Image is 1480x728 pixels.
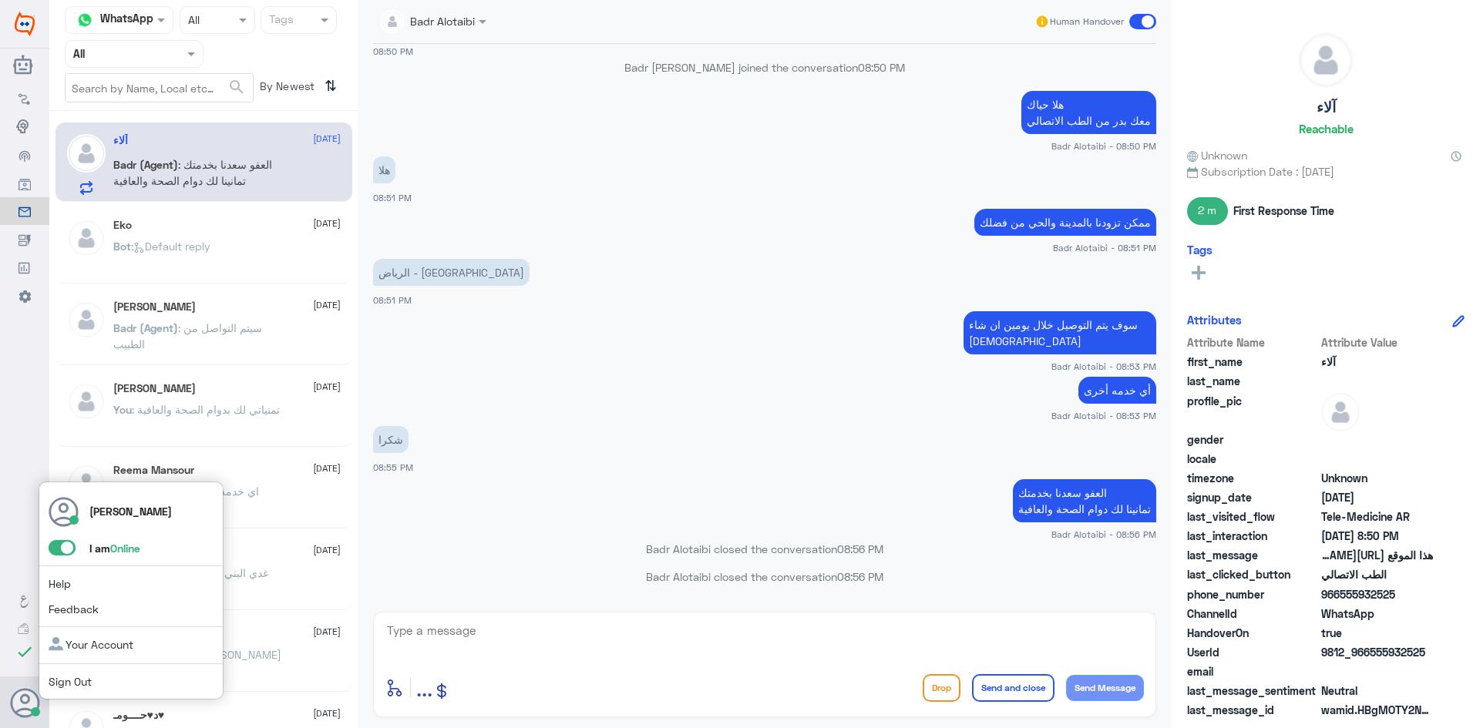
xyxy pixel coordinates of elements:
[416,670,432,705] button: ...
[1187,470,1318,486] span: timezone
[1187,243,1213,257] h6: Tags
[1187,393,1318,428] span: profile_pic
[10,688,39,717] button: Avatar
[67,382,106,421] img: defaultAdmin.png
[373,259,530,286] p: 19/8/2025, 8:51 PM
[373,569,1156,585] p: Badr Alotaibi closed the conversation
[1321,451,1433,467] span: null
[1321,644,1433,660] span: 9812_966555932525
[113,300,196,314] h5: Anas
[1321,508,1433,525] span: Tele-Medicine AR
[1300,34,1352,86] img: defaultAdmin.png
[1187,313,1242,327] h6: Attributes
[49,602,99,616] a: Feedback
[254,73,318,104] span: By Newest
[1187,528,1318,544] span: last_interaction
[416,673,432,701] span: ...
[15,12,35,36] img: Widebot Logo
[1187,625,1318,641] span: HandoverOn
[267,11,294,31] div: Tags
[373,193,412,203] span: 08:51 PM
[1317,99,1336,116] h5: آلاء
[1321,431,1433,448] span: null
[1187,373,1318,389] span: last_name
[858,61,905,74] span: 08:50 PM
[373,156,395,183] p: 19/8/2025, 8:51 PM
[49,675,92,688] a: Sign Out
[1321,334,1433,351] span: Attribute Value
[313,625,341,639] span: [DATE]
[837,542,883,555] span: 08:56 PM
[1051,409,1156,422] span: Badr Alotaibi - 08:53 PM
[1050,15,1124,29] span: Human Handover
[1187,451,1318,467] span: locale
[89,503,172,519] p: [PERSON_NAME]
[313,706,341,720] span: [DATE]
[110,542,140,555] span: Online
[1299,122,1354,136] h6: Reachable
[1187,566,1318,582] span: last_clicked_button
[313,216,341,230] span: [DATE]
[313,380,341,394] span: [DATE]
[373,59,1156,75] p: Badr [PERSON_NAME] joined the conversation
[1187,489,1318,505] span: signup_date
[1187,586,1318,602] span: phone_number
[1321,566,1433,582] span: الطب الاتصالي
[132,403,280,416] span: : تمنياتي لك بدوام الصحة والعافية
[227,78,246,96] span: search
[373,462,413,472] span: 08:55 PM
[66,74,253,102] input: Search by Name, Local etc…
[67,219,106,257] img: defaultAdmin.png
[313,461,341,475] span: [DATE]
[1321,470,1433,486] span: Unknown
[923,674,960,702] button: Drop
[1233,203,1334,219] span: First Response Time
[837,570,883,583] span: 08:56 PM
[1321,683,1433,699] span: 0
[373,295,412,305] span: 08:51 PM
[1321,606,1433,622] span: 2
[1187,644,1318,660] span: UserId
[1321,489,1433,505] span: 2025-08-09T08:55:09.343Z
[1187,354,1318,370] span: first_name
[89,542,140,555] span: I am
[1321,528,1433,544] span: 2025-08-19T17:50:20.694Z
[1187,163,1465,179] span: Subscription Date : [DATE]
[1013,479,1156,522] p: 19/8/2025, 8:56 PM
[113,219,132,232] h5: Eko
[373,541,1156,557] p: Badr Alotaibi closed the conversation
[1051,139,1156,153] span: Badr Alotaibi - 08:50 PM
[1321,393,1360,431] img: defaultAdmin.png
[1321,586,1433,602] span: 966555932525
[1051,360,1156,373] span: Badr Alotaibi - 08:53 PM
[15,642,34,661] i: check
[1187,606,1318,622] span: ChannelId
[1321,663,1433,679] span: null
[1321,625,1433,641] span: true
[1187,683,1318,699] span: last_message_sentiment
[67,464,106,502] img: defaultAdmin.png
[373,46,413,56] span: 08:50 PM
[113,321,178,334] span: Badr (Agent)
[1078,377,1156,404] p: 19/8/2025, 8:53 PM
[113,321,262,351] span: : سيتم التواصل من الطبيب
[1187,147,1247,163] span: Unknown
[325,73,337,99] i: ⇅
[227,75,246,100] button: search
[313,298,341,312] span: [DATE]
[313,543,341,557] span: [DATE]
[67,300,106,339] img: defaultAdmin.png
[1321,547,1433,563] span: هذا الموقع https://maps.app.goo.gl/mpvSxrHCyByN4ndR8?g_st=iw
[1187,547,1318,563] span: last_message
[1321,702,1433,718] span: wamid.HBgMOTY2NTU1OTMyNTI1FQIAEhgUM0EyNTFBRDY3REYzOUU0RjM1RjkA
[1066,675,1144,701] button: Send Message
[67,134,106,173] img: defaultAdmin.png
[1051,528,1156,541] span: Badr Alotaibi - 08:56 PM
[1187,431,1318,448] span: gender
[974,209,1156,236] p: 19/8/2025, 8:51 PM
[113,158,272,187] span: : العفو سعدنا بخدمتك تمانينا لك دوام الصحة والعافية
[113,464,194,477] h5: Reema Mansour
[49,638,133,651] a: Your Account
[113,403,132,416] span: You
[73,8,96,32] img: whatsapp.png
